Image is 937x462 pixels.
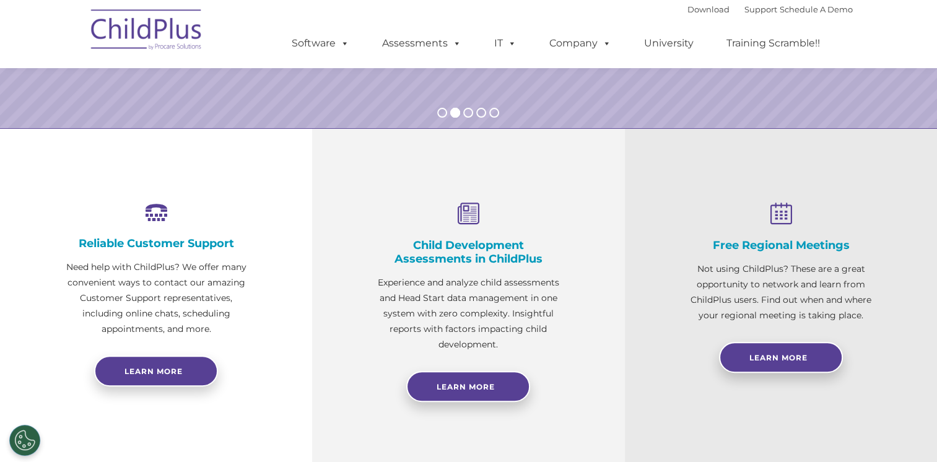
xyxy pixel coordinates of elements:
a: Support [744,4,777,14]
h4: Free Regional Meetings [687,238,875,252]
a: Software [279,31,362,56]
span: Last name [172,82,210,91]
a: Learn More [719,342,843,373]
img: ChildPlus by Procare Solutions [85,1,209,63]
p: Experience and analyze child assessments and Head Start data management in one system with zero c... [374,275,562,352]
a: Training Scramble!! [714,31,832,56]
p: Need help with ChildPlus? We offer many convenient ways to contact our amazing Customer Support r... [62,259,250,337]
a: Download [687,4,730,14]
h4: Reliable Customer Support [62,237,250,250]
span: Learn More [437,382,495,391]
a: Company [537,31,624,56]
button: Cookies Settings [9,425,40,456]
iframe: Chat Widget [735,328,937,462]
a: Learn More [406,371,530,402]
span: Learn more [124,367,183,376]
span: Phone number [172,133,225,142]
font: | [687,4,853,14]
a: University [632,31,706,56]
p: Not using ChildPlus? These are a great opportunity to network and learn from ChildPlus users. Fin... [687,261,875,323]
a: Learn more [94,355,218,386]
a: IT [482,31,529,56]
a: Assessments [370,31,474,56]
h4: Child Development Assessments in ChildPlus [374,238,562,266]
a: Schedule A Demo [780,4,853,14]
